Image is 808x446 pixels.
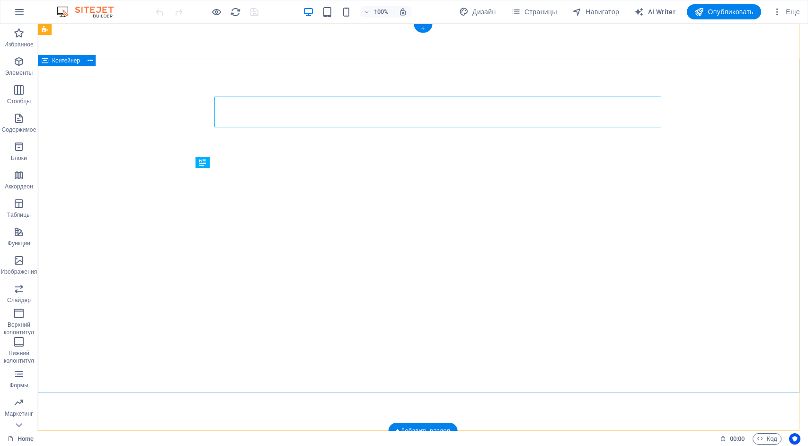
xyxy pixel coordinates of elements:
[52,58,80,63] span: Контейнер
[4,41,34,48] p: Избранное
[388,423,458,439] div: + Добавить раздел
[730,433,745,445] span: 00 00
[230,7,241,18] i: Перезагрузить страницу
[720,433,745,445] h6: Время сеанса
[769,4,804,19] button: Еще
[399,8,407,16] i: При изменении размера уровень масштабирования подстраивается автоматически в соответствии с выбра...
[572,7,619,17] span: Навигатор
[630,4,679,19] button: AI Writer
[772,7,800,17] span: Еще
[1,268,37,276] p: Изображения
[5,410,33,418] p: Маркетинг
[9,382,28,389] p: Формы
[757,433,777,445] span: Код
[8,433,34,445] a: Щелкните для отмены выбора. Дважды щелкните, чтобы открыть Страницы
[11,154,27,162] p: Блоки
[459,7,496,17] span: Дизайн
[694,7,754,17] span: Опубликовать
[7,98,31,105] p: Столбцы
[7,296,31,304] p: Слайдер
[687,4,761,19] button: Опубликовать
[54,6,125,18] img: Editor Logo
[511,7,557,17] span: Страницы
[5,69,33,77] p: Элементы
[789,433,800,445] button: Usercentrics
[455,4,500,19] button: Дизайн
[5,183,33,190] p: Аккордеон
[753,433,781,445] button: Код
[568,4,623,19] button: Навигатор
[7,211,31,219] p: Таблицы
[414,24,432,33] div: +
[634,7,675,17] span: AI Writer
[211,6,222,18] button: Нажмите здесь, чтобы выйти из режима предварительного просмотра и продолжить редактирование
[2,126,36,134] p: Содержимое
[455,4,500,19] div: Дизайн (Ctrl+Alt+Y)
[360,6,393,18] button: 100%
[374,6,389,18] h6: 100%
[507,4,561,19] button: Страницы
[8,240,30,247] p: Функции
[230,6,241,18] button: reload
[737,435,738,442] span: :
